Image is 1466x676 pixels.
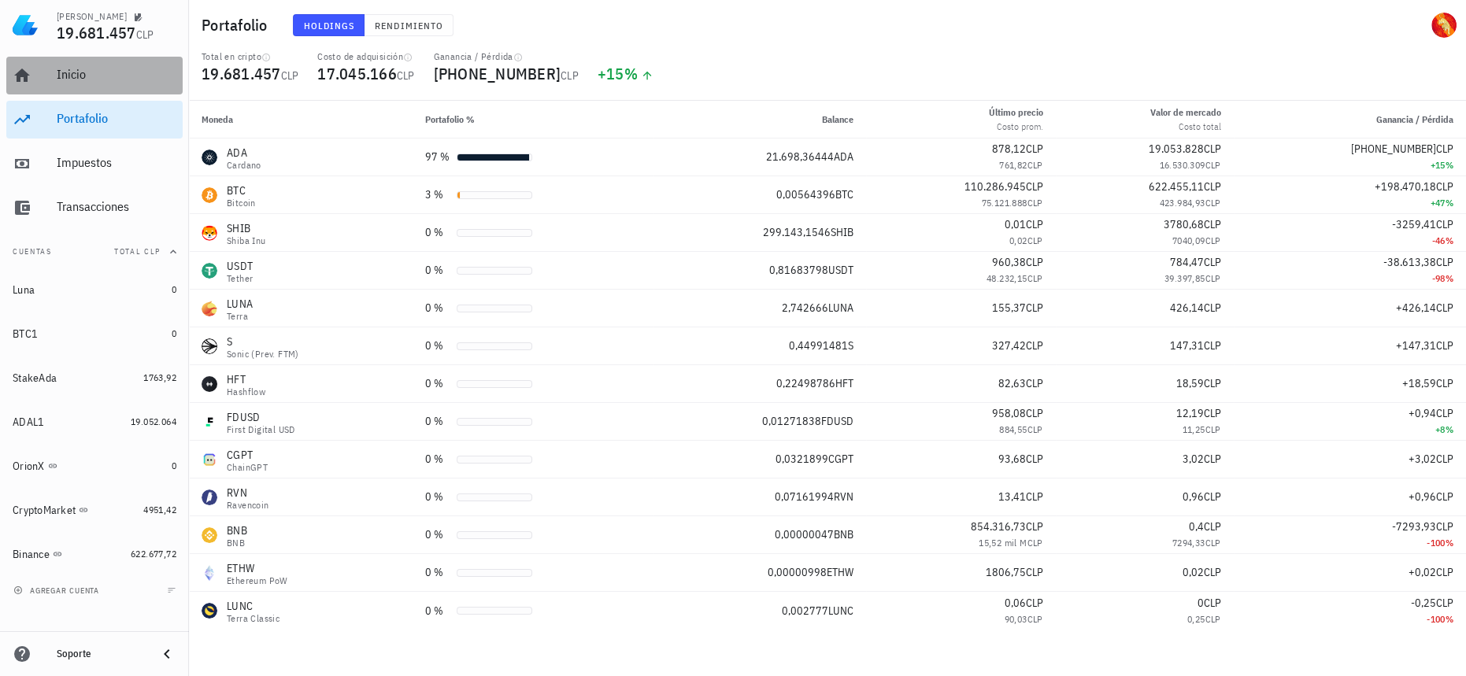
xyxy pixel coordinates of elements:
span: CGPT [828,452,853,466]
a: ADAL1 19.052.064 [6,403,183,441]
div: -100 [1246,611,1453,627]
span: 39.397,85 [1164,272,1205,284]
span: CLP [1436,217,1453,231]
span: 423.984,93 [1159,197,1205,209]
span: 16.530.309 [1159,159,1205,171]
div: LUNA [227,296,253,312]
span: 3780,68 [1164,217,1204,231]
span: 1763,92 [143,371,176,383]
span: 0 [172,327,176,339]
a: Portafolio [6,101,183,139]
span: CLP [1204,376,1221,390]
span: CLP [1436,565,1453,579]
span: SHIB [831,225,853,239]
div: HFT-icon [202,376,217,392]
span: 0,96 [1183,489,1204,504]
div: 0 % [425,413,450,430]
span: 13,41 [998,489,1026,504]
span: CLP [1027,197,1042,209]
div: OrionX [13,460,45,473]
span: 19.052.064 [131,416,176,427]
div: BTC1 [13,327,38,341]
img: LedgiFi [13,13,38,38]
span: CLP [1204,519,1221,534]
div: Inicio [57,67,176,82]
div: Costo total [1150,120,1221,134]
span: CLP [1436,406,1453,420]
span: 48.232,15 [987,272,1027,284]
span: CLP [1026,376,1043,390]
a: Luna 0 [6,271,183,308]
span: CLP [1205,197,1220,209]
span: CLP [1204,489,1221,504]
div: ETHW [227,560,288,576]
div: Costo de adquisición [317,50,414,63]
div: ADA-icon [202,150,217,165]
div: S-icon [202,338,217,354]
span: Portafolio % [425,113,475,125]
span: 761,82 [999,159,1027,171]
span: % [1446,537,1453,549]
span: 0,0321899 [776,452,828,466]
span: CLP [1026,452,1043,466]
span: -38.613,38 [1383,255,1436,269]
div: Cardano [227,161,261,170]
span: [PHONE_NUMBER] [434,63,561,84]
span: CLP [1027,613,1042,625]
div: 0 % [425,262,450,279]
span: 17.045.166 [317,63,397,84]
div: Total en cripto [202,50,298,63]
span: CLP [1204,301,1221,315]
span: +198.470,18 [1375,179,1436,194]
span: CLP [1026,301,1043,315]
span: HFT [835,376,853,390]
span: 0,01271838 [762,414,821,428]
div: LUNC-icon [202,603,217,619]
span: ADA [834,150,853,164]
span: CLP [1436,179,1453,194]
span: LUNC [828,604,853,618]
th: Ganancia / Pérdida: Sin ordenar. Pulse para ordenar de forma ascendente. [1234,101,1466,139]
div: Terra [227,312,253,321]
div: [PERSON_NAME] [57,10,127,23]
div: 0 % [425,526,450,543]
span: +18,59 [1402,376,1436,390]
span: +0,02 [1409,565,1436,579]
div: Soporte [57,648,145,660]
span: CLP [1026,406,1043,420]
div: 3 % [425,187,450,203]
div: Bitcoin [227,198,256,208]
span: CLP [1205,613,1220,625]
span: CLP [1026,217,1043,231]
div: ADA [227,145,261,161]
span: BNB [834,527,853,541]
span: CLP [1027,272,1042,284]
span: 75.121.888 [981,197,1027,209]
div: Binance [13,548,50,561]
span: CLP [1436,255,1453,269]
span: 0,002777 [782,604,828,618]
span: CLP [1204,179,1221,194]
th: Moneda [189,101,413,139]
span: 155,37 [992,301,1026,315]
span: 1806,75 [986,565,1026,579]
div: StakeAda [13,371,57,385]
div: ETHW-icon [202,565,217,581]
span: CLP [281,68,299,83]
div: HFT [227,371,265,387]
span: 2,742666 [782,301,828,315]
div: 0 % [425,603,450,619]
div: 0 % [425,489,450,505]
span: Moneda [202,113,233,125]
span: CLP [1204,217,1221,231]
span: USDT [828,263,853,277]
span: 19.053.828 [1149,142,1204,156]
span: % [1446,423,1453,435]
span: 0 [172,460,176,471]
span: 958,08 [992,406,1026,420]
div: S [227,334,299,349]
div: FDUSD-icon [202,414,217,430]
span: CLP [1205,235,1220,246]
div: 0 % [425,300,450,316]
span: % [1446,613,1453,625]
